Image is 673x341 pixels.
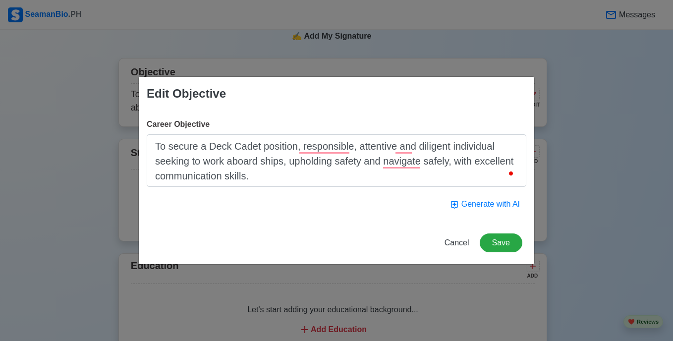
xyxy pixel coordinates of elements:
span: Cancel [445,238,469,247]
div: Edit Objective [147,85,226,103]
button: Cancel [438,233,476,252]
button: Save [480,233,522,252]
textarea: To enrich screen reader interactions, please activate Accessibility in Grammarly extension settings [147,134,526,187]
button: Generate with AI [444,195,526,214]
label: Career Objective [147,118,210,130]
